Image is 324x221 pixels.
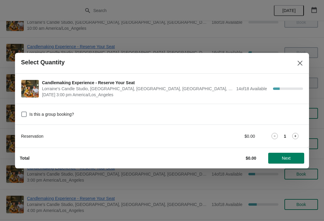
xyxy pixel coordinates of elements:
[21,59,65,66] h2: Select Quantity
[42,80,233,86] span: Candlemaking Experience - Reserve Your Seat
[21,80,39,97] img: Candlemaking Experience - Reserve Your Seat | Lorraine's Candle Studio, Market Street, Pacific Be...
[20,156,29,161] strong: Total
[199,133,255,139] div: $0.00
[295,58,305,69] button: Close
[236,86,267,91] span: 14 of 18 Available
[282,156,291,161] span: Next
[268,153,304,164] button: Next
[29,111,74,117] span: Is this a group booking?
[42,92,233,98] span: [DATE] 3:00 pm America/Los_Angeles
[284,133,286,139] strong: 1
[42,86,233,92] span: Lorraine's Candle Studio, [GEOGRAPHIC_DATA], [GEOGRAPHIC_DATA], [GEOGRAPHIC_DATA], [GEOGRAPHIC_DATA]
[21,133,187,139] div: Reservation
[246,156,256,161] strong: $0.00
